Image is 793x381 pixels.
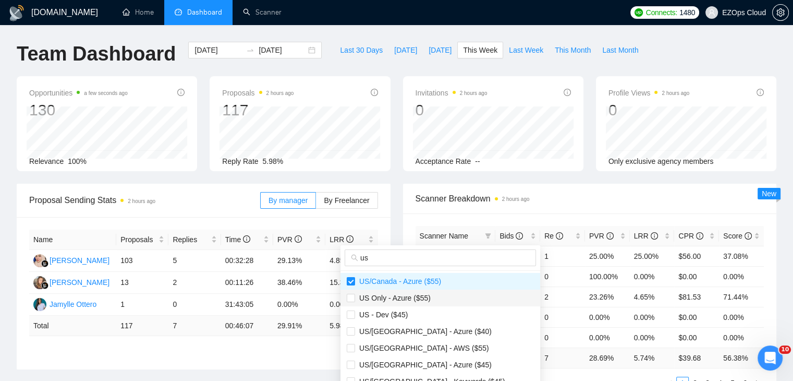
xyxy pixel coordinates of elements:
time: 2 hours ago [460,90,487,96]
span: LRR [330,235,353,244]
span: LRR [634,232,658,240]
span: PVR [589,232,614,240]
td: 25.00% [630,246,675,266]
span: info-circle [177,89,185,96]
span: CPR [678,232,703,240]
td: 0 [540,307,585,327]
span: to [246,46,254,54]
div: 130 [29,100,128,120]
span: Proposals [120,234,156,245]
div: [PERSON_NAME] [50,277,109,288]
td: Total [29,316,116,336]
td: 0 [168,294,221,316]
span: info-circle [606,232,614,240]
button: Last Month [596,42,644,58]
span: filter [485,233,491,239]
span: dashboard [175,8,182,16]
th: Replies [168,230,221,250]
td: $81.53 [674,287,719,307]
span: Re [544,232,563,240]
span: PVR [277,235,302,244]
td: 0.00% [585,307,630,327]
td: 7 [168,316,221,336]
th: Name [29,230,116,250]
time: 2 hours ago [128,198,155,204]
td: 23.26% [585,287,630,307]
img: NK [33,276,46,289]
td: 00:11:26 [221,272,273,294]
span: info-circle [564,89,571,96]
td: 0.00% [585,327,630,348]
span: Connects: [646,7,677,18]
img: JO [33,298,46,311]
td: 117 [116,316,168,336]
button: This Week [457,42,503,58]
span: [DATE] [394,44,417,56]
td: 1 [116,294,168,316]
span: By Freelancer [324,196,369,205]
td: 29.91 % [273,316,325,336]
td: 0.00% [630,307,675,327]
a: searchScanner [243,8,282,17]
input: End date [259,44,306,56]
input: Start date [194,44,242,56]
button: This Month [549,42,596,58]
span: Only exclusive agency members [608,157,714,165]
td: 56.38 % [719,348,764,368]
td: 100.00% [585,266,630,287]
div: 0 [416,100,487,120]
a: homeHome [123,8,154,17]
td: 37.08% [719,246,764,266]
td: 5.98 % [325,316,377,336]
span: Scanner Breakdown [416,192,764,205]
span: Last Month [602,44,638,56]
td: $0.00 [674,266,719,287]
span: info-circle [243,235,250,243]
button: setting [772,4,789,21]
span: Proposal Sending Stats [29,194,260,207]
span: This Week [463,44,497,56]
td: 31:43:05 [221,294,273,316]
span: info-circle [696,232,703,240]
span: -- [475,157,480,165]
button: Last Week [503,42,549,58]
span: Proposals [222,87,294,99]
span: US/[GEOGRAPHIC_DATA] - Azure ($45) [355,361,492,369]
td: 00:32:28 [221,250,273,272]
td: $0.00 [674,307,719,327]
td: 5.74 % [630,348,675,368]
span: info-circle [556,232,563,240]
td: $56.00 [674,246,719,266]
span: search [351,254,358,261]
td: 1 [540,246,585,266]
th: Proposals [116,230,168,250]
span: setting [773,8,788,17]
img: gigradar-bm.png [41,260,48,267]
span: info-circle [295,235,302,243]
td: 0.00% [719,307,764,327]
img: logo [8,5,25,21]
td: 25.00% [585,246,630,266]
span: 10 [779,346,791,354]
span: info-circle [745,232,752,240]
span: [DATE] [429,44,452,56]
td: 0.00% [630,327,675,348]
span: Last 30 Days [340,44,383,56]
span: New [762,189,776,198]
td: 0 [540,266,585,287]
span: Scanner Name [420,232,468,240]
time: 2 hours ago [662,90,689,96]
time: 2 hours ago [266,90,294,96]
time: 2 hours ago [502,196,530,202]
span: By manager [269,196,308,205]
span: Invitations [416,87,487,99]
time: a few seconds ago [84,90,127,96]
td: 5 [168,250,221,272]
span: US/[GEOGRAPHIC_DATA] - AWS ($55) [355,344,489,352]
span: US Only - Azure ($55) [355,294,431,302]
td: 4.65% [630,287,675,307]
span: US/Canada - Azure ($55) [355,277,441,285]
span: user [708,9,715,16]
span: Bids [499,232,523,240]
span: Last Week [509,44,543,56]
